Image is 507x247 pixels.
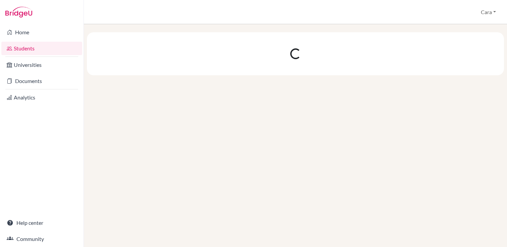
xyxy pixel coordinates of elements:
img: Bridge-U [5,7,32,17]
a: Universities [1,58,82,72]
a: Students [1,42,82,55]
button: Cara [478,6,499,18]
a: Help center [1,216,82,230]
a: Community [1,232,82,246]
a: Analytics [1,91,82,104]
a: Home [1,26,82,39]
a: Documents [1,74,82,88]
